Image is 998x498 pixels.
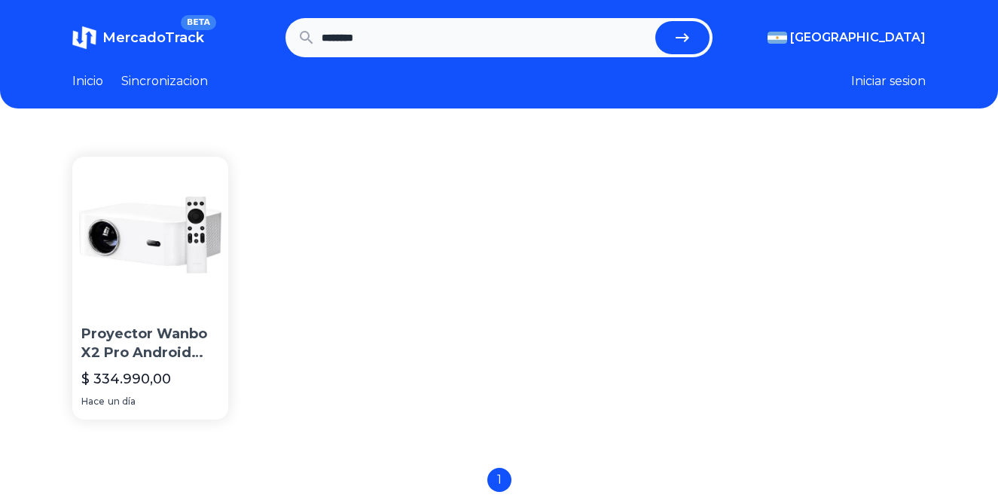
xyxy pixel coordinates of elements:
[72,157,228,313] img: Proyector Wanbo X2 Pro Android Wifi 450 Lumens Bluetooth Hd
[102,29,204,46] span: MercadoTrack
[768,29,926,47] button: [GEOGRAPHIC_DATA]
[181,15,216,30] span: BETA
[108,396,136,408] span: un día
[121,72,208,90] a: Sincronizacion
[81,368,171,390] p: $ 334.990,00
[72,157,228,420] a: Proyector Wanbo X2 Pro Android Wifi 450 Lumens Bluetooth HdProyector Wanbo X2 Pro Android Wifi 45...
[72,26,204,50] a: MercadoTrackBETA
[81,396,105,408] span: Hace
[768,32,787,44] img: Argentina
[81,325,219,362] p: Proyector Wanbo X2 Pro Android Wifi 450 Lumens Bluetooth Hd
[851,72,926,90] button: Iniciar sesion
[72,72,103,90] a: Inicio
[72,26,96,50] img: MercadoTrack
[790,29,926,47] span: [GEOGRAPHIC_DATA]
